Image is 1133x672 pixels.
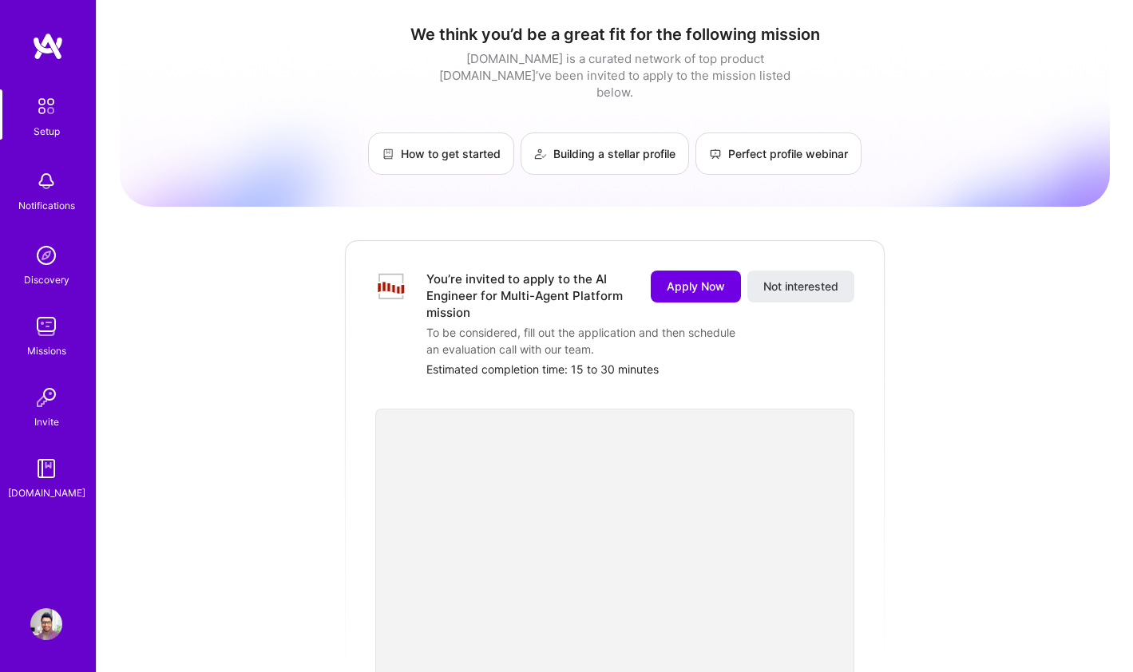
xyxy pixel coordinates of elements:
[30,453,62,484] img: guide book
[435,50,794,101] div: [DOMAIN_NAME] is a curated network of top product [DOMAIN_NAME]’ve been invited to apply to the m...
[34,123,60,140] div: Setup
[30,89,63,123] img: setup
[26,608,66,640] a: User Avatar
[695,132,862,175] a: Perfect profile webinar
[521,132,689,175] a: Building a stellar profile
[30,239,62,271] img: discovery
[30,608,62,640] img: User Avatar
[18,197,75,214] div: Notifications
[375,272,407,300] img: Company Logo
[27,342,66,359] div: Missions
[34,413,59,430] div: Invite
[120,25,1110,44] h1: We think you’d be a great fit for the following mission
[30,381,62,413] img: Invite
[534,148,547,160] img: Building a stellar profile
[30,310,62,342] img: teamwork
[32,32,64,61] img: logo
[382,148,394,160] img: How to get started
[426,324,746,358] div: To be considered, fill out the application and then schedule an evaluation call with our team.
[763,279,838,294] span: Not interested
[8,484,85,501] div: [DOMAIN_NAME]
[709,148,722,160] img: Perfect profile webinar
[24,271,69,288] div: Discovery
[368,132,514,175] a: How to get started
[426,271,632,321] div: You’re invited to apply to the AI Engineer for Multi-Agent Platform mission
[651,271,741,302] button: Apply Now
[747,271,854,302] button: Not interested
[426,361,854,378] div: Estimated completion time: 15 to 30 minutes
[667,279,725,294] span: Apply Now
[30,165,62,197] img: bell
